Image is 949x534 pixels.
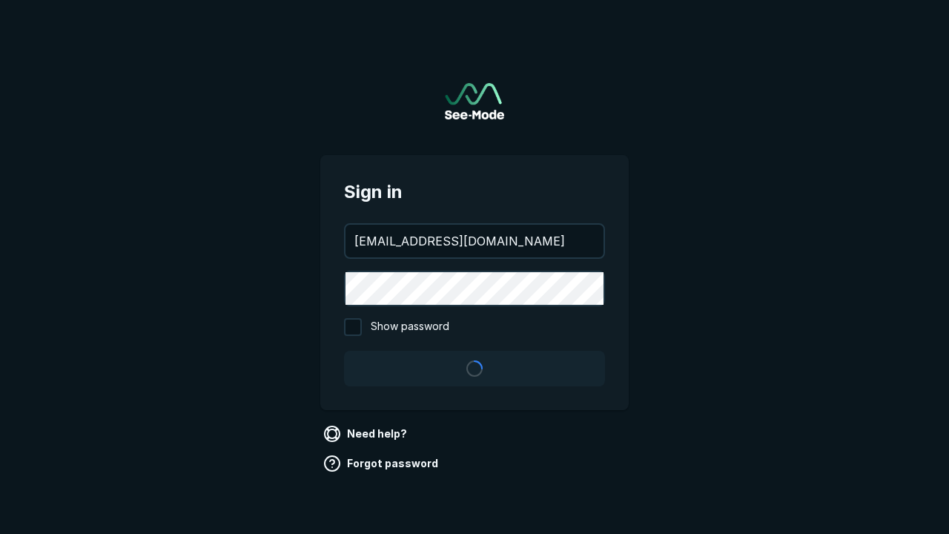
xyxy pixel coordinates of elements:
input: your@email.com [345,225,604,257]
span: Show password [371,318,449,336]
img: See-Mode Logo [445,83,504,119]
a: Need help? [320,422,413,446]
a: Go to sign in [445,83,504,119]
a: Forgot password [320,452,444,475]
span: Sign in [344,179,605,205]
